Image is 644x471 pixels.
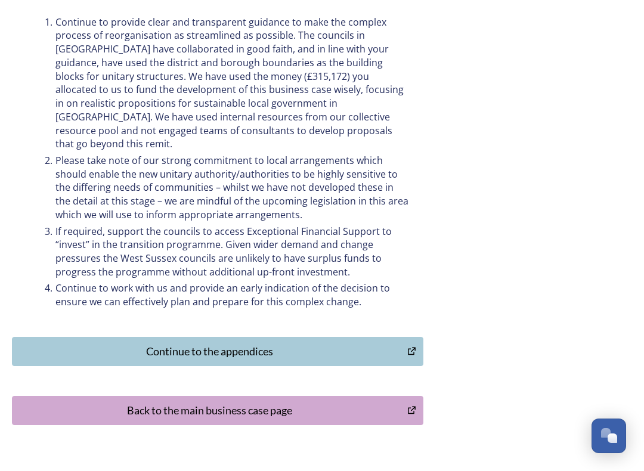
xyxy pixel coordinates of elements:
button: Back to the main business case page [12,396,423,425]
li: Continue to provide clear and transparent guidance to make the complex process of reorganisation ... [41,16,408,151]
li: If required, support the councils to access Exceptional Financial Support to “invest” in the tran... [41,225,408,279]
li: Please take note of our strong commitment to local arrangements which should enable the new unita... [41,154,408,222]
div: Continue to the appendices [18,343,401,360]
button: Continue to the appendices [12,337,423,366]
li: Continue to work with us and provide an early indication of the decision to ensure we can effecti... [41,281,408,308]
button: Open Chat [592,419,626,453]
div: Back to the main business case page [18,402,401,419]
